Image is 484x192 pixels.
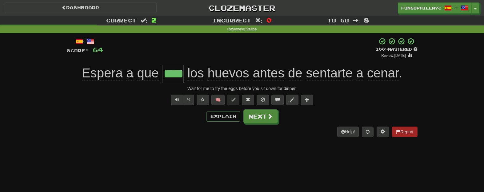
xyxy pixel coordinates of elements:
button: ½ [183,95,194,105]
a: Clozemaster [166,2,318,13]
span: sentarte [306,66,353,80]
span: cenar [367,66,399,80]
span: Incorrect [212,17,251,23]
span: To go [327,17,349,23]
button: Round history (alt+y) [362,127,374,137]
button: Edit sentence (alt+d) [286,95,298,105]
div: Mastered [376,47,418,52]
button: Add to collection (alt+a) [301,95,313,105]
span: : [255,18,262,23]
small: Review: [DATE] [381,53,406,58]
button: Favorite sentence (alt+f) [197,95,209,105]
span: Correct [106,17,136,23]
span: a [126,66,134,80]
button: Help! [337,127,359,137]
span: antes [253,66,284,80]
span: 64 [93,46,103,53]
span: 0 [266,16,272,24]
button: Report [392,127,417,137]
span: 100 % [376,47,388,52]
span: a [356,66,363,80]
a: Dashboard [5,2,157,13]
div: Text-to-speech controls [170,95,194,105]
span: 8 [364,16,369,24]
button: 🧠 [211,95,225,105]
button: Set this sentence to 100% Mastered (alt+m) [227,95,239,105]
span: 2 [151,16,157,24]
button: Reset to 0% Mastered (alt+r) [242,95,254,105]
span: que [137,66,159,80]
button: Play sentence audio (ctl+space) [171,95,183,105]
button: Ignore sentence (alt+i) [257,95,269,105]
span: de [288,66,302,80]
span: . [184,66,402,80]
button: Next [243,109,278,123]
button: Explain [206,111,240,122]
span: los [187,66,204,80]
span: / [455,5,458,9]
span: : [141,18,147,23]
span: huevos [207,66,249,80]
button: Discuss sentence (alt+u) [271,95,284,105]
span: FungophileNYC [401,5,441,11]
span: : [353,18,360,23]
strong: Verbs [246,27,257,31]
span: Espera [82,66,123,80]
span: Score: [67,48,89,53]
a: FungophileNYC / [398,2,472,14]
div: Wait for me to fry the eggs before you sit down for dinner. [67,85,418,92]
div: / [67,37,103,45]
